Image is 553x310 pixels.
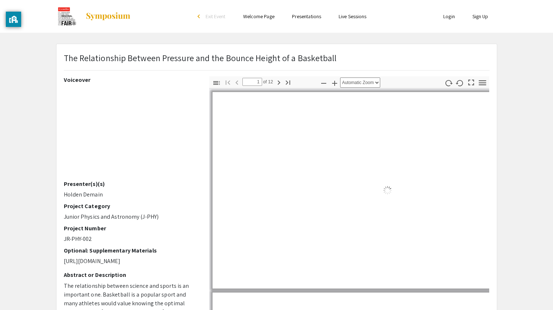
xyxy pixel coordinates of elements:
[5,277,31,305] iframe: Chat
[206,13,226,20] span: Exit Event
[64,271,198,278] h2: Abstract or Description
[64,180,198,187] h2: Presenter(s)(s)
[64,235,198,243] p: JR-PHY-002
[64,225,198,232] h2: Project Number
[64,247,198,254] h2: Optional: Supplementary Materials
[262,78,273,86] span: of 12
[56,7,78,25] img: CoorsTek Denver Metro Regional Science and Engineering Fair
[443,13,455,20] a: Login
[210,77,223,88] button: Toggle Sidebar
[339,13,366,20] a: Live Sessions
[465,76,477,87] button: Switch to Presentation Mode
[222,77,234,87] button: Go to First Page
[64,257,198,266] p: [URL][DOMAIN_NAME]
[198,14,202,19] div: arrow_back_ios
[453,77,466,88] button: Rotate Counterclockwise
[242,78,262,86] input: Page
[243,13,274,20] a: Welcome Page
[64,203,198,210] h2: Project Category
[328,77,341,88] button: Zoom In
[476,77,488,88] button: Tools
[6,12,21,27] button: privacy banner
[340,77,380,88] select: Zoom
[231,77,243,87] button: Previous Page
[85,12,131,21] img: Symposium by ForagerOne
[64,51,337,64] p: The Relationship Between Pressure and the Bounce Height of a Basketball
[273,77,285,87] button: Next Page
[64,212,198,221] p: Junior Physics and Astronomy (J-PHY)
[282,77,294,87] button: Go to Last Page
[442,77,455,88] button: Rotate Clockwise
[64,76,198,83] h2: Voiceover
[64,190,198,199] p: Holden Demain
[318,77,330,88] button: Zoom Out
[56,7,131,25] a: CoorsTek Denver Metro Regional Science and Engineering Fair
[472,13,488,20] a: Sign Up
[292,13,321,20] a: Presentations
